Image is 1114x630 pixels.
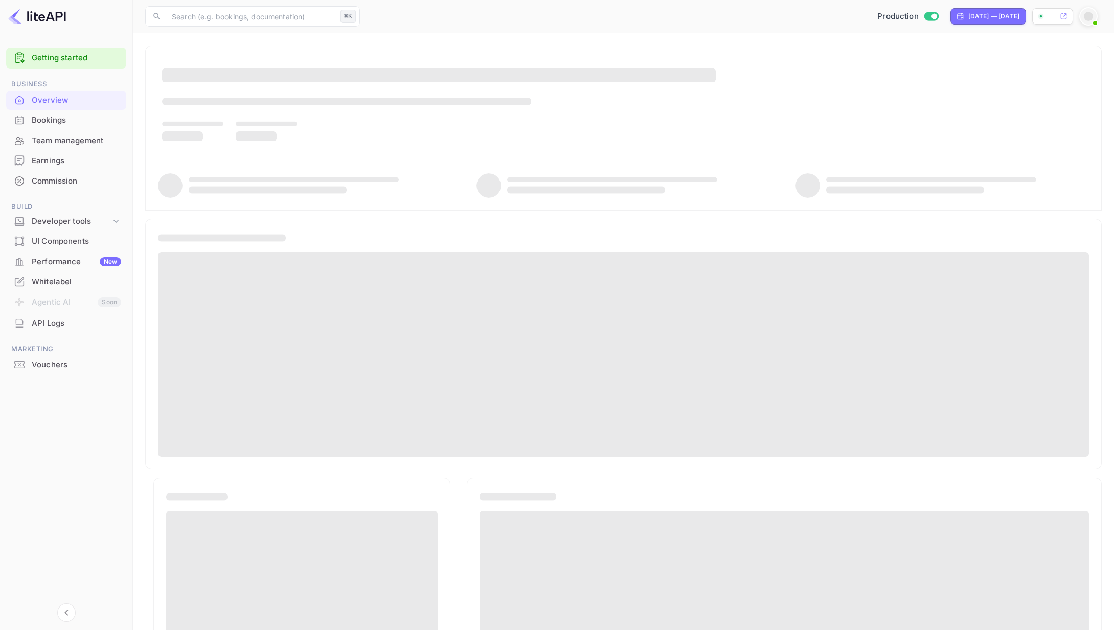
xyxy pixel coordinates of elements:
[32,175,121,187] div: Commission
[32,359,121,371] div: Vouchers
[877,11,919,22] span: Production
[6,313,126,332] a: API Logs
[6,131,126,151] div: Team management
[968,12,1019,21] div: [DATE] — [DATE]
[950,8,1026,25] div: Click to change the date range period
[6,252,126,271] a: PerformanceNew
[32,95,121,106] div: Overview
[32,256,121,268] div: Performance
[6,91,126,109] a: Overview
[6,151,126,171] div: Earnings
[6,213,126,231] div: Developer tools
[6,232,126,252] div: UI Components
[6,313,126,333] div: API Logs
[6,79,126,90] span: Business
[6,91,126,110] div: Overview
[6,355,126,375] div: Vouchers
[6,171,126,191] div: Commission
[8,8,66,25] img: LiteAPI logo
[32,236,121,247] div: UI Components
[6,110,126,129] a: Bookings
[6,110,126,130] div: Bookings
[6,201,126,212] span: Build
[57,603,76,622] button: Collapse navigation
[6,272,126,291] a: Whitelabel
[873,11,942,22] div: Switch to Sandbox mode
[6,48,126,69] div: Getting started
[32,155,121,167] div: Earnings
[6,131,126,150] a: Team management
[32,276,121,288] div: Whitelabel
[32,52,121,64] a: Getting started
[32,135,121,147] div: Team management
[100,257,121,266] div: New
[6,171,126,190] a: Commission
[340,10,356,23] div: ⌘K
[6,355,126,374] a: Vouchers
[6,272,126,292] div: Whitelabel
[32,216,111,228] div: Developer tools
[32,318,121,329] div: API Logs
[6,344,126,355] span: Marketing
[6,252,126,272] div: PerformanceNew
[166,6,336,27] input: Search (e.g. bookings, documentation)
[32,115,121,126] div: Bookings
[6,232,126,251] a: UI Components
[6,151,126,170] a: Earnings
